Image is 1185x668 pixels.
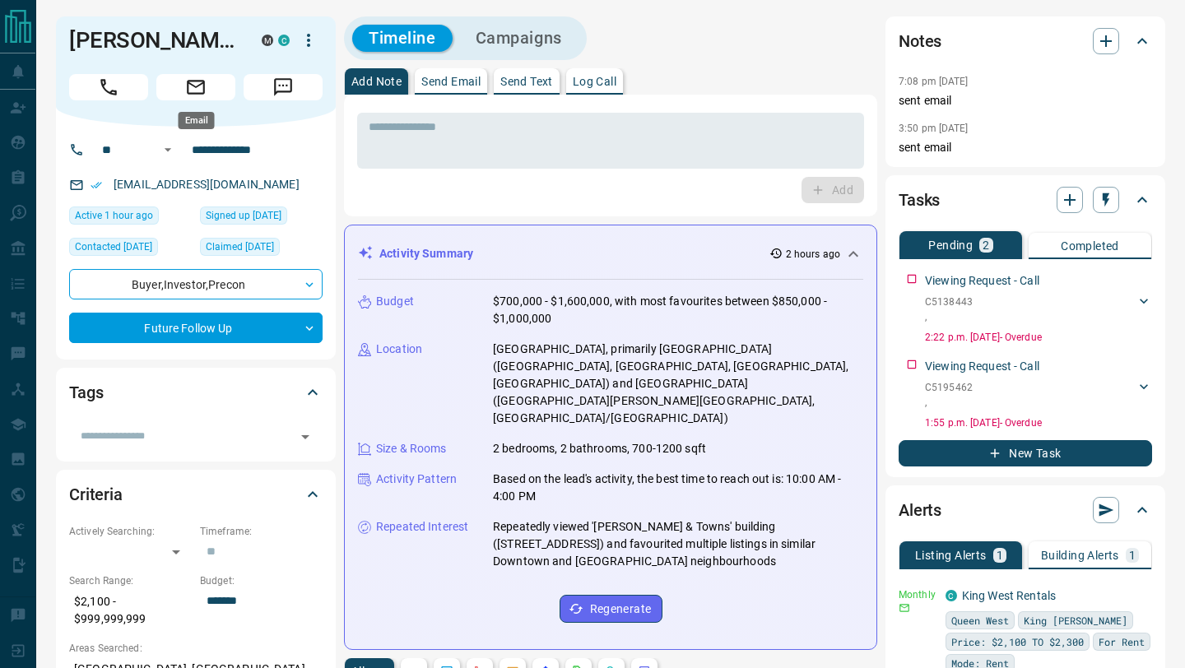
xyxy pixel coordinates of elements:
div: Email [179,112,215,129]
button: Timeline [352,25,453,52]
p: 2 hours ago [786,247,840,262]
p: 2 [983,239,989,251]
span: Contacted [DATE] [75,239,152,255]
span: King [PERSON_NAME] [1024,612,1127,629]
p: Repeatedly viewed '[PERSON_NAME] & Towns' building ([STREET_ADDRESS]) and favourited multiple lis... [493,518,863,570]
div: Activity Summary2 hours ago [358,239,863,269]
p: Activity Summary [379,245,473,262]
div: Wed Jul 12 2017 [200,206,323,230]
p: Add Note [351,76,402,87]
p: $700,000 - $1,600,000, with most favourites between $850,000 - $1,000,000 [493,293,863,327]
h1: [PERSON_NAME] [69,27,237,53]
h2: Criteria [69,481,123,508]
p: , [925,395,973,410]
p: Based on the lead's activity, the best time to reach out is: 10:00 AM - 4:00 PM [493,471,863,505]
p: Location [376,341,422,358]
span: Call [69,74,148,100]
p: Actively Searching: [69,524,192,539]
p: C5138443 [925,295,973,309]
span: Signed up [DATE] [206,207,281,224]
span: Message [244,74,323,100]
span: Price: $2,100 TO $2,300 [951,633,1084,650]
div: Sun Sep 01 2019 [200,238,323,261]
p: 7:08 pm [DATE] [899,76,969,87]
div: Tags [69,373,323,412]
p: 2:22 p.m. [DATE] - Overdue [925,330,1152,345]
p: Viewing Request - Call [925,358,1039,375]
div: C5138443, [925,291,1152,327]
p: Search Range: [69,573,192,588]
p: C5195462 [925,380,973,395]
button: Campaigns [459,25,579,52]
p: $2,100 - $999,999,999 [69,588,192,633]
p: Listing Alerts [915,550,987,561]
p: [GEOGRAPHIC_DATA], primarily [GEOGRAPHIC_DATA] ([GEOGRAPHIC_DATA], [GEOGRAPHIC_DATA], [GEOGRAPHIC... [493,341,863,427]
div: Buyer , Investor , Precon [69,269,323,299]
div: Alerts [899,490,1152,530]
p: 2 bedrooms, 2 bathrooms, 700-1200 sqft [493,440,706,457]
p: 1 [1129,550,1136,561]
svg: Email [899,602,910,614]
div: condos.ca [278,35,290,46]
span: Email [156,74,235,100]
button: New Task [899,440,1152,466]
p: 3:50 pm [DATE] [899,123,969,134]
p: Size & Rooms [376,440,447,457]
p: Send Email [421,76,481,87]
p: 1 [997,550,1003,561]
p: Timeframe: [200,524,323,539]
p: Budget: [200,573,323,588]
p: Areas Searched: [69,641,323,656]
span: Active 1 hour ago [75,207,153,224]
div: condos.ca [946,590,957,601]
button: Open [294,425,317,448]
div: Notes [899,21,1152,61]
button: Open [158,140,178,160]
p: Budget [376,293,414,310]
p: 1:55 p.m. [DATE] - Overdue [925,415,1152,430]
h2: Alerts [899,497,941,523]
p: Building Alerts [1041,550,1119,561]
p: , [925,309,973,324]
h2: Notes [899,28,941,54]
a: [EMAIL_ADDRESS][DOMAIN_NAME] [114,178,300,191]
span: Queen West [951,612,1009,629]
button: Regenerate [560,595,662,623]
p: Send Text [500,76,553,87]
div: Sat Sep 06 2025 [69,238,192,261]
p: Completed [1061,240,1119,252]
h2: Tasks [899,187,940,213]
div: mrloft.ca [262,35,273,46]
a: King West Rentals [962,589,1056,602]
div: Future Follow Up [69,313,323,343]
p: Viewing Request - Call [925,272,1039,290]
span: For Rent [1099,633,1145,650]
svg: Email Verified [91,179,102,191]
div: C5195462, [925,377,1152,413]
span: Claimed [DATE] [206,239,274,255]
p: Activity Pattern [376,471,457,488]
p: Pending [928,239,973,251]
h2: Tags [69,379,103,406]
p: Repeated Interest [376,518,468,536]
p: sent email [899,139,1152,156]
div: Tasks [899,180,1152,220]
p: sent email [899,92,1152,109]
p: Log Call [573,76,616,87]
div: Criteria [69,475,323,514]
div: Tue Oct 14 2025 [69,206,192,230]
p: Monthly [899,587,936,602]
